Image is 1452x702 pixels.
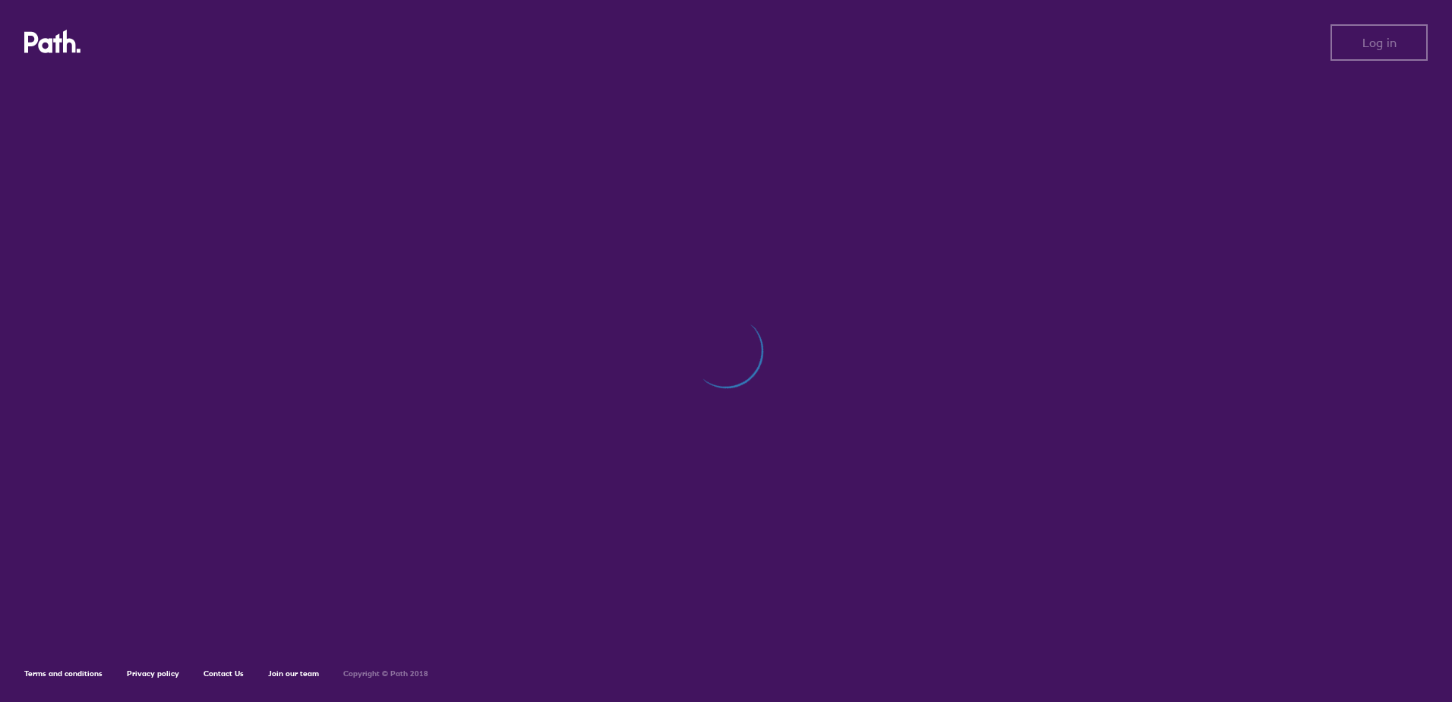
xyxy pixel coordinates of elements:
[1362,36,1397,49] span: Log in
[1330,24,1428,61] button: Log in
[24,669,103,678] a: Terms and conditions
[204,669,244,678] a: Contact Us
[268,669,319,678] a: Join our team
[127,669,179,678] a: Privacy policy
[343,669,428,678] h6: Copyright © Path 2018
